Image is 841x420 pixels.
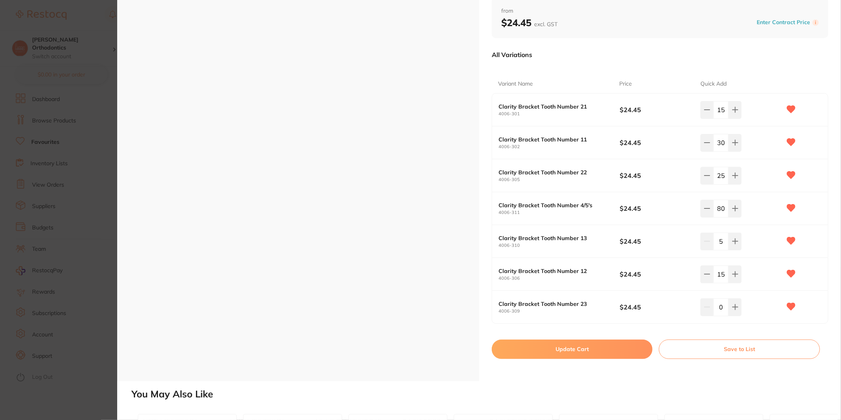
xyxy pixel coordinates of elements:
[499,276,620,281] small: 4006-306
[534,21,557,28] span: excl. GST
[499,144,620,149] small: 4006-302
[620,303,693,311] b: $24.45
[499,103,607,110] b: Clarity Bracket Tooth Number 21
[499,202,607,208] b: Clarity Bracket Tooth Number 4/5's
[499,235,607,241] b: Clarity Bracket Tooth Number 13
[499,177,620,182] small: 4006-305
[620,270,693,279] b: $24.45
[26,12,149,20] div: Hi [PERSON_NAME],
[492,340,653,359] button: Update Cart
[499,169,607,176] b: Clarity Bracket Tooth Number 22
[498,80,533,88] p: Variant Name
[26,59,146,74] i: Discount will be applied on the supplier’s end.
[26,134,149,141] p: Message from Restocq, sent 1d ago
[620,138,693,147] b: $24.45
[131,389,838,400] h2: You May Also Like
[620,204,693,213] b: $24.45
[620,237,693,246] b: $24.45
[501,17,557,29] b: $24.45
[620,80,632,88] p: Price
[501,7,819,15] span: from
[700,80,727,88] p: Quick Add
[754,19,812,26] button: Enter Contract Price
[26,12,149,131] div: Message content
[26,36,149,74] div: 🌱Get 20% off all RePractice products on Restocq until [DATE]. Simply head to Browse Products and ...
[499,243,620,248] small: 4006-310
[620,171,693,180] b: $24.45
[9,14,22,27] img: Profile image for Restocq
[812,19,819,26] label: i
[499,111,620,116] small: 4006-301
[499,309,620,314] small: 4006-309
[499,301,607,307] b: Clarity Bracket Tooth Number 23
[499,268,607,274] b: Clarity Bracket Tooth Number 12
[499,210,620,215] small: 4006-311
[492,51,532,59] p: All Variations
[499,136,607,143] b: Clarity Bracket Tooth Number 11
[26,24,149,32] div: Choose a greener path in healthcare!
[620,105,693,114] b: $24.45
[659,340,820,359] button: Save to List
[3,7,155,147] div: message notification from Restocq, 1d ago. Hi Harris, Choose a greener path in healthcare! 🌱Get 2...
